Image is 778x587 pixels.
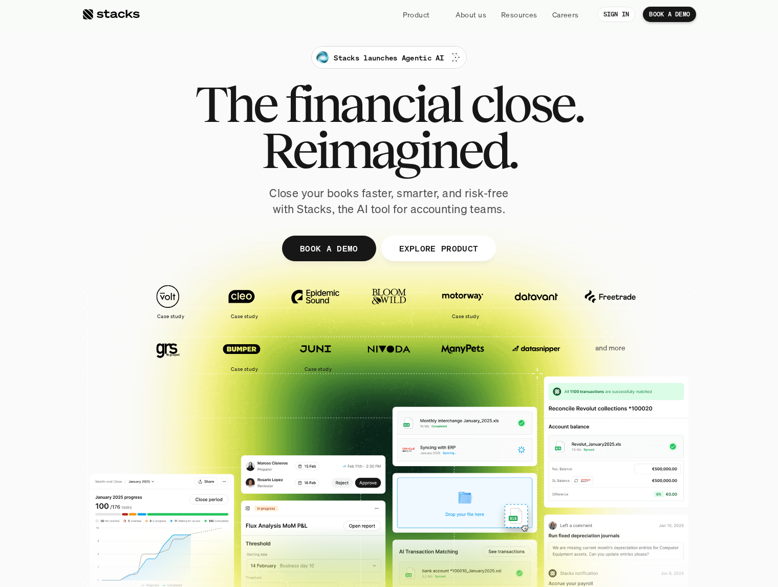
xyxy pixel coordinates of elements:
[300,241,358,256] p: BOOK A DEMO
[452,313,479,320] h2: Case study
[649,11,690,18] p: BOOK A DEMO
[305,366,332,372] h2: Case study
[456,9,486,20] p: About us
[231,313,258,320] h2: Case study
[210,280,273,324] a: Case study
[231,366,258,372] h2: Case study
[261,185,517,217] p: Close your books faster, smarter, and risk-free with Stacks, the AI tool for accounting teams.
[431,280,494,324] a: Case study
[495,5,544,24] a: Resources
[449,5,492,24] a: About us
[282,236,376,261] a: BOOK A DEMO
[381,236,496,261] a: EXPLORE PRODUCT
[470,81,583,127] span: close.
[334,52,444,63] p: Stacks launches Agentic AI
[311,46,466,69] a: Stacks launches Agentic AI
[157,313,184,320] h2: Case study
[597,7,636,22] a: SIGN IN
[195,81,276,127] span: The
[262,127,517,173] span: Reimagined.
[403,9,430,20] p: Product
[285,81,462,127] span: financial
[578,344,642,352] p: and more
[546,5,585,24] a: Careers
[552,9,579,20] p: Careers
[136,280,200,324] a: Case study
[284,332,347,376] a: Case study
[643,7,696,22] a: BOOK A DEMO
[399,241,478,256] p: EXPLORE PRODUCT
[210,332,273,376] a: Case study
[603,11,630,18] p: SIGN IN
[501,9,537,20] p: Resources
